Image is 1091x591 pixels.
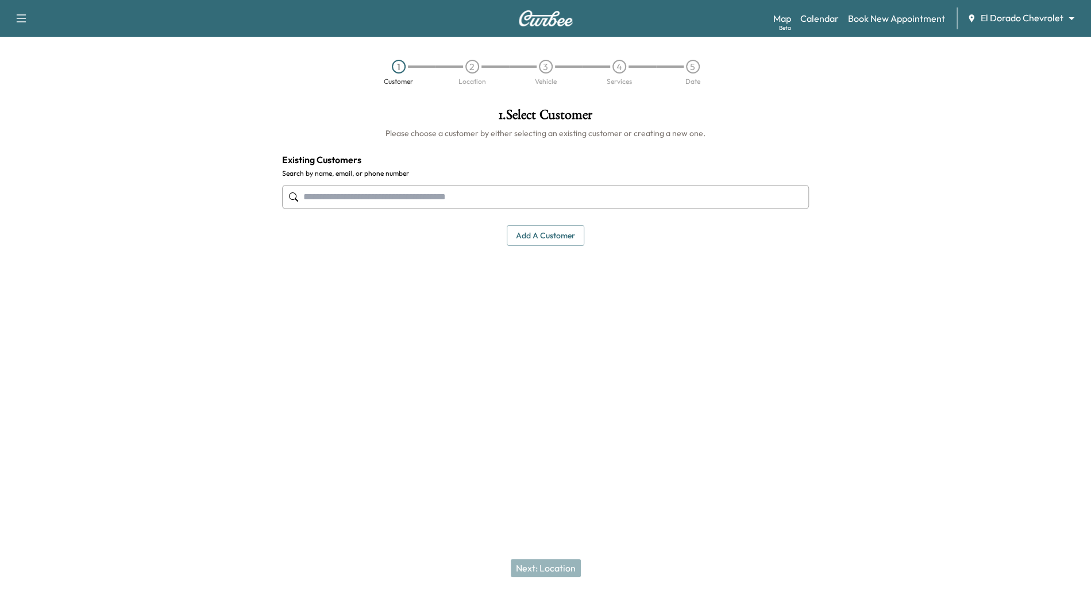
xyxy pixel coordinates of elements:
[392,60,406,74] div: 1
[685,78,700,85] div: Date
[282,128,809,139] h6: Please choose a customer by either selecting an existing customer or creating a new one.
[465,60,479,74] div: 2
[458,78,486,85] div: Location
[773,11,791,25] a: MapBeta
[384,78,413,85] div: Customer
[686,60,700,74] div: 5
[282,169,809,178] label: Search by name, email, or phone number
[535,78,557,85] div: Vehicle
[607,78,632,85] div: Services
[507,225,584,246] button: Add a customer
[612,60,626,74] div: 4
[518,10,573,26] img: Curbee Logo
[282,153,809,167] h4: Existing Customers
[282,108,809,128] h1: 1 . Select Customer
[539,60,553,74] div: 3
[848,11,945,25] a: Book New Appointment
[779,24,791,32] div: Beta
[800,11,839,25] a: Calendar
[981,11,1063,25] span: El Dorado Chevrolet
